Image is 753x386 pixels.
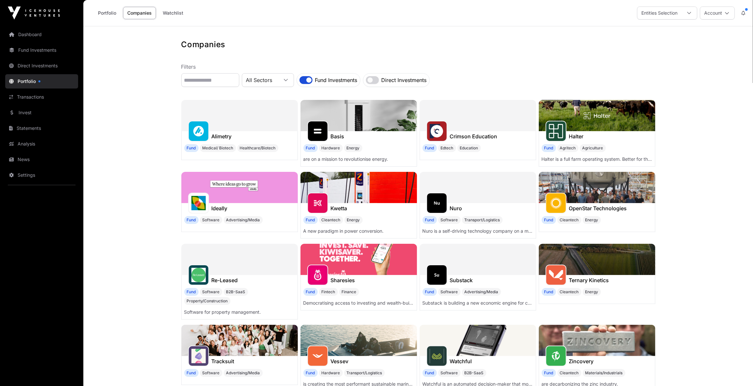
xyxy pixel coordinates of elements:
img: sharesies_logo.jpeg [311,268,325,282]
a: Tracksuit [212,357,234,365]
a: Statements [5,121,78,135]
p: Nuro is a self-driving technology company on a mission to make autonomy accessible to all. [423,228,533,234]
img: substack435.png [430,268,444,282]
a: Substack [450,276,473,284]
span: Materials/Industrials [585,370,623,376]
span: B2B-SaaS [465,370,484,376]
a: OpenStar Technologies [569,204,627,212]
span: Software [441,370,458,376]
span: Transport/Logistics [347,370,382,376]
img: unnamed.jpg [430,124,444,138]
p: A new paradigm in power conversion. [303,228,414,234]
a: Watchful [420,325,536,356]
span: Fund [542,216,556,224]
img: output-onlinepngtools---2025-01-23T085927.457.png [549,268,563,282]
span: Fund [303,144,318,152]
span: Fund [303,288,318,296]
span: All Sectors [242,74,278,86]
span: Advertising/Media [465,289,498,295]
span: Fund [423,216,437,224]
a: Ideally [181,172,298,203]
div: Entities Selection [637,7,681,19]
a: Watchful [450,357,472,365]
img: Icehouse Ventures Logo [8,7,60,20]
a: Crimson Education [450,132,497,140]
span: Energy [347,145,360,151]
a: Portfolio [5,74,78,89]
img: nuro436.png [430,196,444,210]
a: Kwetta [331,204,347,212]
img: 1691116078143.jpeg [191,196,206,210]
a: Sharesies [331,276,355,284]
span: Energy [347,217,360,223]
a: Re-Leased [212,276,238,284]
button: Account [700,7,735,20]
a: Nuro [450,204,462,212]
span: Fund [423,369,437,377]
a: Dashboard [5,27,78,42]
span: Agriculture [582,145,603,151]
img: Vessev [300,325,417,356]
span: Edtech [441,145,453,151]
span: Software [441,217,458,223]
img: Halter-Favicon.svg [549,124,563,138]
span: Software [202,370,220,376]
iframe: Chat Widget [720,355,753,386]
h1: Vessev [331,357,349,365]
img: SVGs_Kwetta.svg [311,196,325,210]
span: Energy [585,217,598,223]
span: Software [202,289,220,295]
span: Hardware [322,145,340,151]
span: Fund [542,288,556,296]
label: Fund Investments [315,76,357,84]
span: Finance [342,289,356,295]
p: are on a mission to revolutionise energy. [303,156,414,162]
span: Hardware [322,370,340,376]
h1: Ideally [212,204,228,212]
span: Healthcare/Biotech [240,145,276,151]
span: Cleantech [560,370,579,376]
a: Watchlist [159,7,188,19]
span: Fund [184,288,199,296]
a: Invest [5,105,78,120]
p: Substack is building a new economic engine for culture by putting publishers in charge and enabli... [423,300,533,306]
img: Zincovery [539,325,655,356]
img: Ternary Kinetics [539,244,655,275]
img: download.png [191,268,206,282]
span: B2B-SaaS [226,289,245,295]
a: Settings [5,168,78,182]
span: Fund [423,144,437,152]
h1: Halter [569,132,584,140]
a: Tracksuit [181,325,298,356]
img: Sharesies [300,244,417,275]
h1: Companies [181,39,655,50]
img: Alimetry.svg [191,124,206,138]
span: Transport/Logistics [465,217,500,223]
label: Direct Investments [382,76,427,84]
span: Fund [423,288,437,296]
p: Software for property management. [184,309,295,315]
span: Advertising/Media [226,370,260,376]
a: Ternary Kinetics [569,276,609,284]
span: Fund [303,216,318,224]
span: Education [460,145,478,151]
span: Agritech [560,145,576,151]
img: SVGs_Vessev.svg [311,349,325,363]
a: Basis [331,132,344,140]
h1: Alimetry [212,132,232,140]
span: Energy [585,289,598,295]
span: Cleantech [322,217,341,223]
span: Fund [542,369,556,377]
a: Zincovery [569,357,594,365]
